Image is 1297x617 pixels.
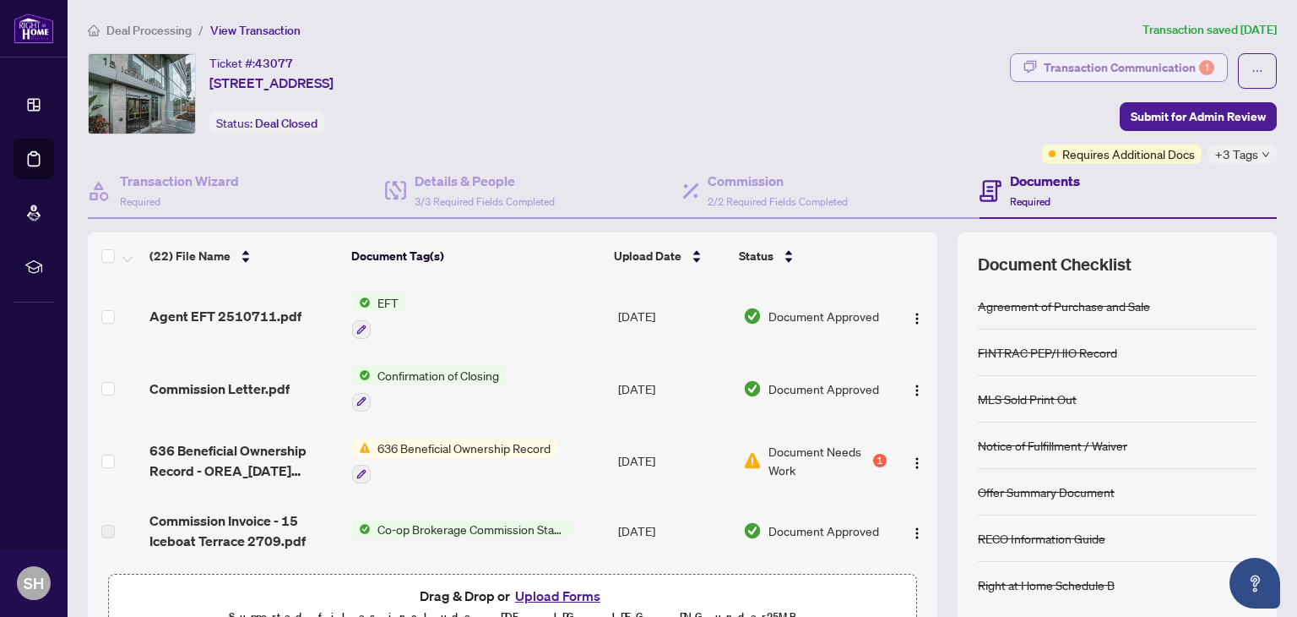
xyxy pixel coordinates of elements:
[611,352,736,425] td: [DATE]
[732,232,887,280] th: Status
[1229,558,1280,609] button: Open asap
[978,343,1117,362] div: FINTRAC PEP/HIO Record
[910,527,924,540] img: Logo
[1010,53,1228,82] button: Transaction Communication1
[88,25,100,36] span: home
[978,253,1131,276] span: Document Checklist
[1062,145,1195,163] span: Requires Additional Docs
[149,440,339,481] span: 636 Beneficial Ownership Record - OREA_[DATE] 22_01_51.pdf
[352,366,506,412] button: Status IconConfirmation of Closing
[768,442,869,479] span: Document Needs Work
[371,366,506,385] span: Confirmation of Closing
[904,447,931,474] button: Logo
[420,585,605,607] span: Drag & Drop or
[1044,54,1214,81] div: Transaction Communication
[1120,102,1277,131] button: Submit for Admin Review
[1142,20,1277,40] article: Transaction saved [DATE]
[873,454,887,467] div: 1
[255,116,317,131] span: Deal Closed
[149,511,339,551] span: Commission Invoice - 15 Iceboat Terrace 2709.pdf
[371,520,571,538] span: Co-op Brokerage Commission Statement
[352,520,371,538] img: Status Icon
[352,293,371,312] img: Status Icon
[708,195,848,208] span: 2/2 Required Fields Completed
[978,436,1127,455] div: Notice of Fulfillment / Waiver
[415,195,555,208] span: 3/3 Required Fields Completed
[768,521,879,540] span: Document Approved
[708,171,848,191] h4: Commission
[510,585,605,607] button: Upload Forms
[143,232,345,280] th: (22) File Name
[120,171,239,191] h4: Transaction Wizard
[743,521,762,540] img: Document Status
[1199,60,1214,75] div: 1
[352,439,557,484] button: Status Icon636 Beneficial Ownership Record
[910,384,924,397] img: Logo
[611,280,736,352] td: [DATE]
[768,307,879,325] span: Document Approved
[1251,65,1263,77] span: ellipsis
[345,232,608,280] th: Document Tag(s)
[978,297,1150,315] div: Agreement of Purchase and Sale
[209,53,293,73] div: Ticket #:
[743,307,762,325] img: Document Status
[743,379,762,398] img: Document Status
[611,425,736,498] td: [DATE]
[1215,145,1258,164] span: +3 Tags
[24,571,44,595] span: SH
[371,439,557,457] span: 636 Beneficial Ownership Record
[614,247,681,265] span: Upload Date
[611,497,736,565] td: [DATE]
[352,439,371,457] img: Status Icon
[910,456,924,470] img: Logo
[352,520,571,538] button: Status IconCo-op Brokerage Commission Statement
[415,171,555,191] h4: Details & People
[978,529,1105,548] div: RECO Information Guide
[149,379,290,399] span: Commission Letter.pdf
[149,306,301,326] span: Agent EFT 2510711.pdf
[1131,103,1266,130] span: Submit for Admin Review
[768,379,879,398] span: Document Approved
[978,390,1077,408] div: MLS Sold Print Out
[371,293,405,312] span: EFT
[198,20,204,40] li: /
[209,73,334,93] span: [STREET_ADDRESS]
[120,195,160,208] span: Required
[210,23,301,38] span: View Transaction
[352,293,405,339] button: Status IconEFT
[352,366,371,385] img: Status Icon
[978,483,1115,501] div: Offer Summary Document
[910,312,924,325] img: Logo
[255,56,293,71] span: 43077
[607,232,732,280] th: Upload Date
[743,451,762,470] img: Document Status
[904,517,931,544] button: Logo
[209,112,324,134] div: Status:
[1262,150,1270,159] span: down
[739,247,773,265] span: Status
[14,13,54,44] img: logo
[978,576,1115,594] div: Right at Home Schedule B
[149,247,231,265] span: (22) File Name
[1010,171,1080,191] h4: Documents
[89,54,195,134] img: IMG-C12122513_1.jpg
[1010,195,1050,208] span: Required
[904,375,931,402] button: Logo
[904,303,931,330] button: Logo
[106,23,192,38] span: Deal Processing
